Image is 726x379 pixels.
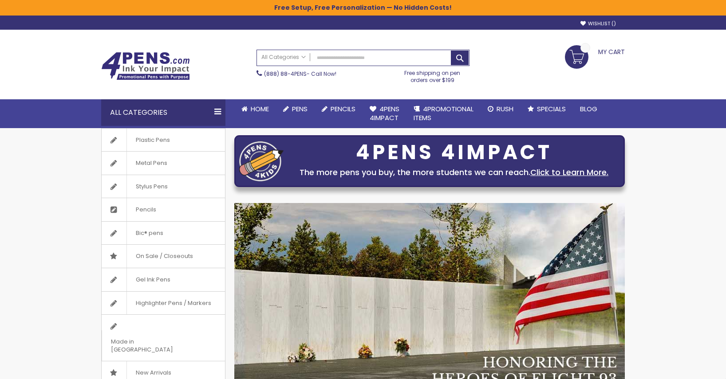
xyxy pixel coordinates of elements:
div: All Categories [101,99,225,126]
span: Specials [537,104,566,113]
a: Pens [276,99,315,119]
span: Made in [GEOGRAPHIC_DATA] [102,330,203,361]
span: Metal Pens [126,152,176,175]
span: Pens [292,104,308,113]
div: The more pens you buy, the more students we can reach. [288,166,620,179]
a: Highlighter Pens / Markers [102,292,225,315]
span: Rush [497,104,513,113]
a: All Categories [257,50,310,65]
span: Pencils [126,198,165,221]
a: Click to Learn More. [530,167,608,178]
span: Pencils [331,104,355,113]
span: Gel Ink Pens [126,268,179,291]
span: All Categories [261,54,306,61]
a: Pencils [315,99,363,119]
a: Metal Pens [102,152,225,175]
a: Pencils [102,198,225,221]
div: Free shipping on pen orders over $199 [395,66,470,84]
a: 4PROMOTIONALITEMS [406,99,481,128]
span: Home [251,104,269,113]
a: Blog [573,99,604,119]
a: Home [234,99,276,119]
span: On Sale / Closeouts [126,245,202,268]
a: Specials [521,99,573,119]
a: On Sale / Closeouts [102,245,225,268]
a: Gel Ink Pens [102,268,225,291]
span: 4PROMOTIONAL ITEMS [414,104,473,122]
a: Bic® pens [102,222,225,245]
span: Plastic Pens [126,129,179,152]
span: 4Pens 4impact [370,104,399,122]
a: (888) 88-4PENS [264,70,307,78]
a: Plastic Pens [102,129,225,152]
a: Wishlist [580,20,616,27]
a: Rush [481,99,521,119]
img: 4Pens Custom Pens and Promotional Products [101,52,190,80]
span: Stylus Pens [126,175,177,198]
a: 4Pens4impact [363,99,406,128]
a: Stylus Pens [102,175,225,198]
span: - Call Now! [264,70,336,78]
img: four_pen_logo.png [239,141,284,181]
span: Bic® pens [126,222,172,245]
span: Blog [580,104,597,113]
div: 4PENS 4IMPACT [288,143,620,162]
span: Highlighter Pens / Markers [126,292,220,315]
a: Made in [GEOGRAPHIC_DATA] [102,315,225,361]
